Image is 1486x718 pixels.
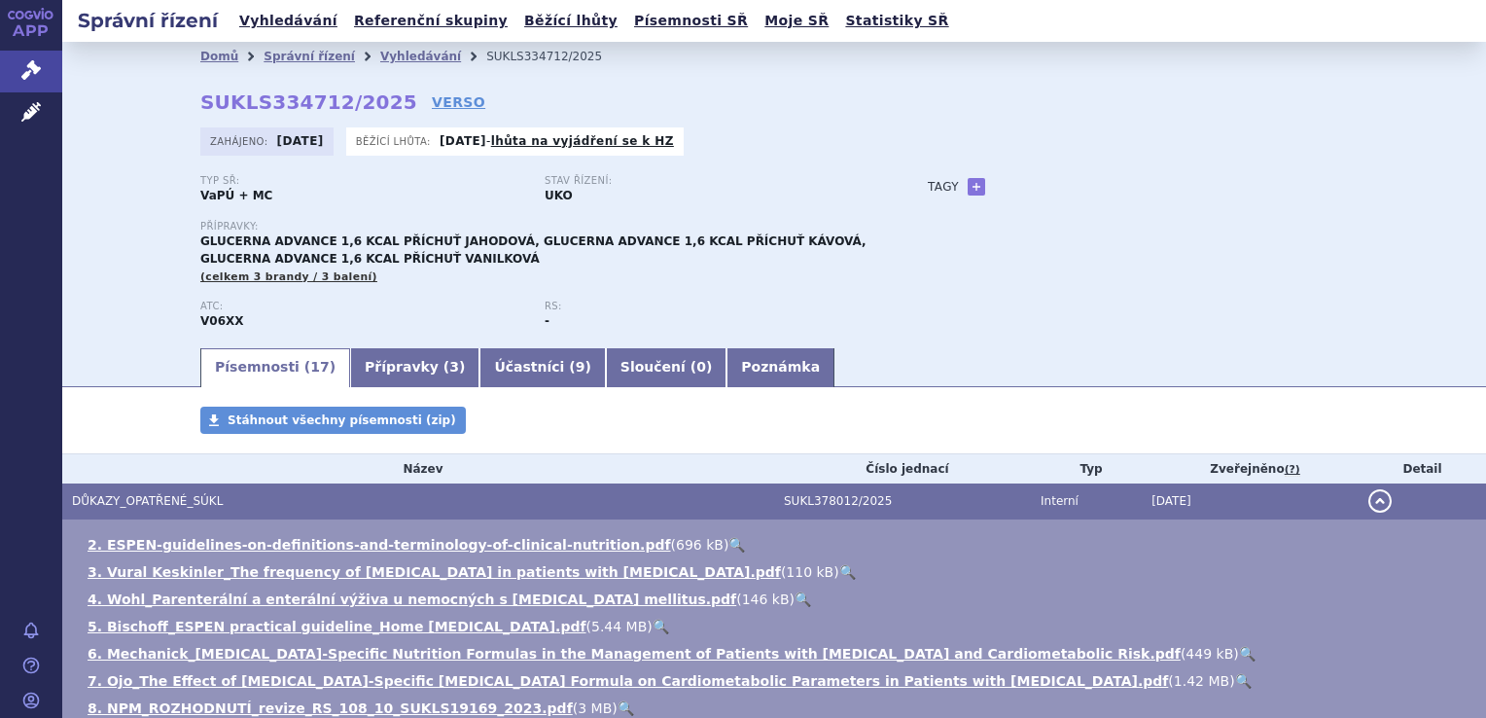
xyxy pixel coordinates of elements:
[350,348,479,387] a: Přípravky (3)
[653,619,669,634] a: 🔍
[200,270,377,283] span: (celkem 3 brandy / 3 balení)
[62,454,774,484] th: Název
[200,407,466,434] a: Stáhnout všechny písemnosti (zip)
[440,134,486,148] strong: [DATE]
[200,175,525,187] p: Typ SŘ:
[479,348,605,387] a: Účastníci (9)
[348,8,513,34] a: Referenční skupiny
[88,535,1467,555] li: ( )
[88,562,1467,582] li: ( )
[88,673,1168,689] a: 7. Ojo_The Effect of [MEDICAL_DATA]-Specific [MEDICAL_DATA] Formula on Cardiometabolic Parameters...
[88,671,1467,691] li: ( )
[491,134,674,148] a: lhůta na vyjádření se k HZ
[1239,646,1256,662] a: 🔍
[1185,646,1233,662] span: 449 kB
[591,619,647,634] span: 5.44 MB
[1041,494,1079,508] span: Interní
[578,700,612,716] span: 3 MB
[200,314,244,328] strong: POTRAVINY PRO ZVLÁŠTNÍ LÉKAŘSKÉ ÚČELY (PZLÚ) (ČESKÁ ATC SKUPINA)
[380,50,461,63] a: Vyhledávání
[310,359,329,375] span: 17
[200,50,238,63] a: Domů
[88,699,1467,718] li: ( )
[628,8,754,34] a: Písemnosti SŘ
[88,590,1467,609] li: ( )
[728,537,745,553] a: 🔍
[432,92,485,112] a: VERSO
[449,359,459,375] span: 3
[228,413,456,427] span: Stáhnout všechny písemnosti (zip)
[545,175,869,187] p: Stav řízení:
[676,537,724,553] span: 696 kB
[1359,454,1486,484] th: Detail
[1142,454,1359,484] th: Zveřejněno
[88,700,573,716] a: 8. NPM_ROZHODNUTÍ_revize_RS_108_10_SUKLS19169_2023.pdf
[576,359,585,375] span: 9
[200,189,272,202] strong: VaPÚ + MC
[72,494,223,508] span: DŮKAZY_OPATŘENÉ_SÚKL
[968,178,985,196] a: +
[210,133,271,149] span: Zahájeno:
[233,8,343,34] a: Vyhledávání
[545,189,573,202] strong: UKO
[200,221,889,233] p: Přípravky:
[795,592,811,607] a: 🔍
[200,90,417,114] strong: SUKLS334712/2025
[200,301,525,312] p: ATC:
[88,619,586,634] a: 5. Bischoff_ESPEN practical guideline_Home [MEDICAL_DATA].pdf
[742,592,790,607] span: 146 kB
[1235,673,1252,689] a: 🔍
[88,646,1181,662] a: 6. Mechanick_[MEDICAL_DATA]-Specific Nutrition Formulas in the Management of Patients with [MEDIC...
[88,537,671,553] a: 2. ESPEN-guidelines-on-definitions-and-terminology-of-clinical-nutrition.pdf
[1368,489,1392,513] button: detail
[277,134,324,148] strong: [DATE]
[606,348,726,387] a: Sloučení (0)
[759,8,834,34] a: Moje SŘ
[200,234,867,266] span: GLUCERNA ADVANCE 1,6 KCAL PŘÍCHUŤ JAHODOVÁ, GLUCERNA ADVANCE 1,6 KCAL PŘÍCHUŤ KÁVOVÁ, GLUCERNA AD...
[440,133,674,149] p: -
[928,175,959,198] h3: Tagy
[356,133,435,149] span: Běžící lhůta:
[774,454,1031,484] th: Číslo jednací
[200,348,350,387] a: Písemnosti (17)
[696,359,706,375] span: 0
[88,592,736,607] a: 4. Wohl_Parenterální a enterální výživa u nemocných s [MEDICAL_DATA] mellitus.pdf
[1142,484,1359,520] td: [DATE]
[88,644,1467,664] li: ( )
[726,348,834,387] a: Poznámka
[545,301,869,312] p: RS:
[618,700,634,716] a: 🔍
[839,8,954,34] a: Statistiky SŘ
[88,564,781,580] a: 3. Vural Keskinler_The frequency of [MEDICAL_DATA] in patients with [MEDICAL_DATA].pdf
[545,314,549,328] strong: -
[786,564,833,580] span: 110 kB
[774,484,1031,520] td: SUKL378012/2025
[1031,454,1142,484] th: Typ
[839,564,856,580] a: 🔍
[88,617,1467,636] li: ( )
[1285,463,1300,477] abbr: (?)
[264,50,355,63] a: Správní řízení
[62,7,233,34] h2: Správní řízení
[1174,673,1229,689] span: 1.42 MB
[518,8,623,34] a: Běžící lhůty
[486,42,627,71] li: SUKLS334712/2025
